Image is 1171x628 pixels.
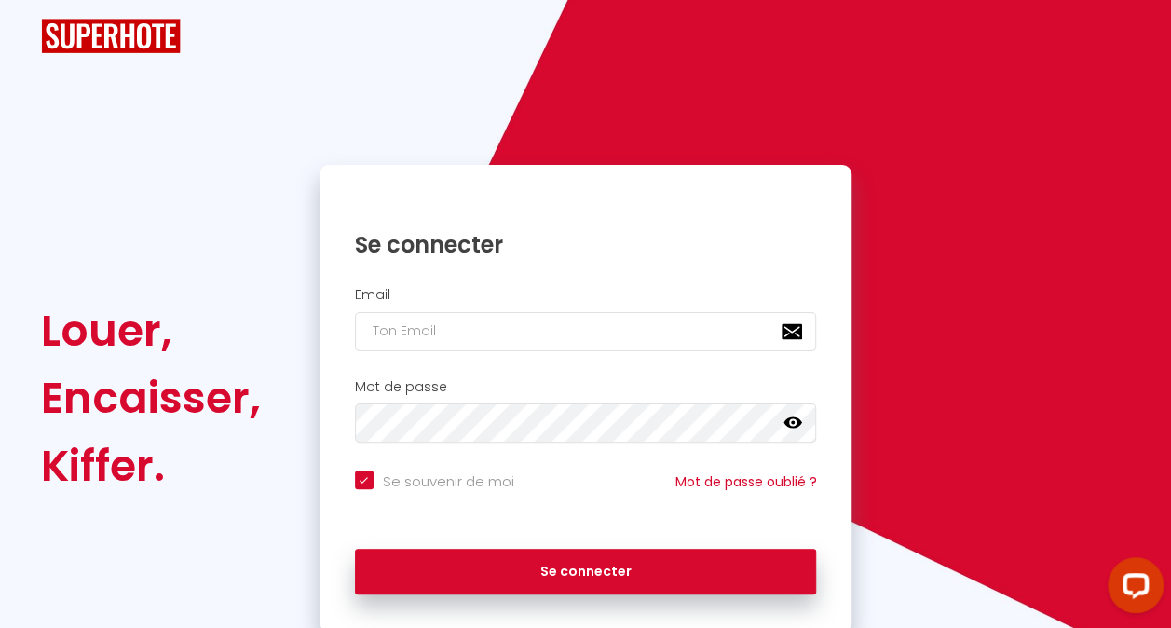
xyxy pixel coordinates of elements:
[674,472,816,491] a: Mot de passe oublié ?
[355,549,817,595] button: Se connecter
[41,364,261,431] div: Encaisser,
[41,297,261,364] div: Louer,
[355,230,817,259] h1: Se connecter
[41,432,261,499] div: Kiffer.
[41,19,181,53] img: SuperHote logo
[355,287,817,303] h2: Email
[355,312,817,351] input: Ton Email
[355,379,817,395] h2: Mot de passe
[1093,550,1171,628] iframe: LiveChat chat widget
